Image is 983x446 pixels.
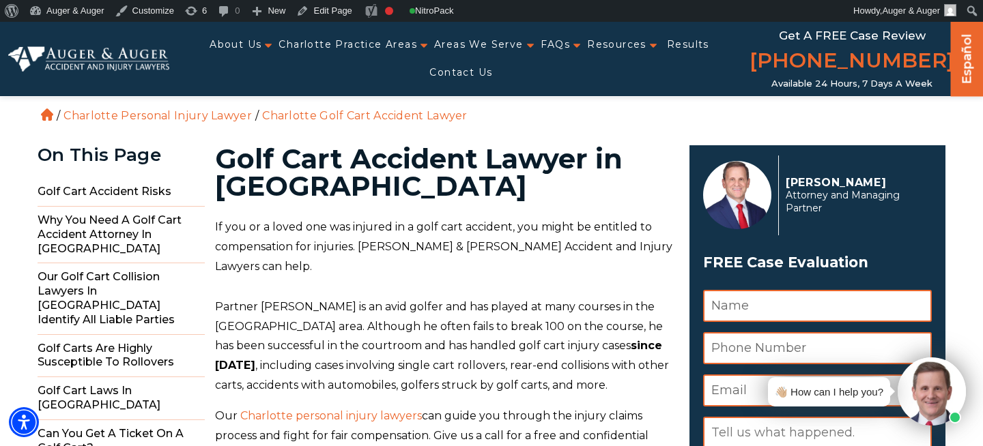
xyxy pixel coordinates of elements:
[38,145,205,165] div: On This Page
[279,31,417,59] a: Charlotte Practice Areas
[956,21,978,93] a: Español
[771,78,932,89] span: Available 24 Hours, 7 Days a Week
[703,332,932,364] input: Phone Number
[38,377,205,420] span: Golf Cart Laws in [GEOGRAPHIC_DATA]
[9,407,39,437] div: Accessibility Menu
[429,59,492,87] a: Contact Us
[750,46,954,78] a: [PHONE_NUMBER]
[434,31,524,59] a: Areas We Serve
[703,161,771,229] img: Herbert Auger
[786,176,924,189] p: [PERSON_NAME]
[63,109,252,122] a: Charlotte Personal Injury Lawyer
[541,31,571,59] a: FAQs
[779,29,926,42] span: Get a FREE Case Review
[8,46,169,71] img: Auger & Auger Accident and Injury Lawyers Logo
[775,383,883,401] div: 👋🏼 How can I help you?
[210,31,261,59] a: About Us
[240,409,422,422] a: Charlotte personal injury lawyers
[38,207,205,263] span: Why You Need a Golf Cart Accident Attorney in [GEOGRAPHIC_DATA]
[786,189,924,215] span: Attorney and Managing Partner
[41,108,53,121] a: Home
[215,145,673,200] h1: Golf Cart Accident Lawyer in [GEOGRAPHIC_DATA]
[385,7,393,15] div: Focus keyphrase not set
[215,359,669,391] span: , including cases involving single cart rollovers, rear-end collisions with other carts, accident...
[587,31,646,59] a: Resources
[667,31,709,59] a: Results
[703,250,932,276] span: FREE Case Evaluation
[882,5,940,16] span: Auger & Auger
[259,109,471,122] li: Charlotte Golf Cart Accident Lawyer
[898,357,966,426] img: Intaker widget Avatar
[215,300,663,353] span: Partner [PERSON_NAME] is an avid golfer and has played at many courses in the [GEOGRAPHIC_DATA] a...
[703,374,932,406] input: Email
[703,290,932,322] input: Name
[38,335,205,378] span: Golf Carts Are Highly Susceptible to Rollovers
[38,178,205,207] span: Golf Cart Accident Risks
[215,220,672,273] span: If you or a loved one was injured in a golf cart accident, you might be entitled to compensation ...
[215,409,238,422] span: Our
[38,263,205,334] span: Our Golf Cart Collision Lawyers in [GEOGRAPHIC_DATA] Identify All Liable Parties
